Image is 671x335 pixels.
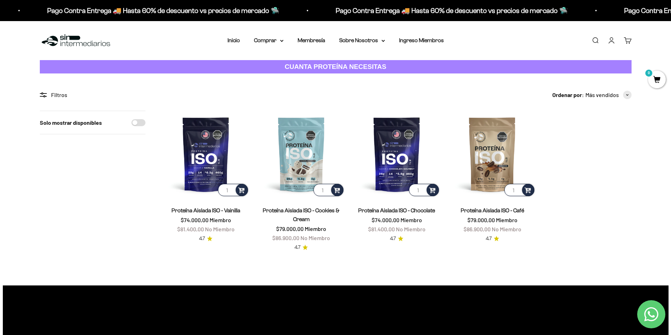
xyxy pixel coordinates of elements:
[358,207,435,213] a: Proteína Aislada ISO - Chocolate
[40,90,145,99] div: Filtros
[272,234,299,241] span: $86.900,00
[486,235,492,243] span: 4.7
[228,37,240,43] a: Inicio
[399,37,444,43] a: Ingreso Miembros
[177,226,204,232] span: $81.400,00
[339,36,385,45] summary: Sobre Nosotros
[210,217,231,223] span: Miembro
[181,217,209,223] span: $74.000,00
[492,226,521,232] span: No Miembro
[486,235,499,243] a: 4.74.7 de 5.0 estrellas
[496,217,517,223] span: Miembro
[254,36,284,45] summary: Comprar
[276,225,304,232] span: $79.000,00
[40,60,632,74] a: CUANTA PROTEÍNA NECESITAS
[305,225,326,232] span: Miembro
[205,226,235,232] span: No Miembro
[461,207,524,213] a: Proteína Aislada ISO - Café
[294,244,300,251] span: 4.7
[298,37,325,43] a: Membresía
[552,90,584,99] span: Ordenar por:
[199,235,212,243] a: 4.74.7 de 5.0 estrellas
[400,217,422,223] span: Miembro
[390,235,403,243] a: 4.74.7 de 5.0 estrellas
[285,63,386,70] strong: CUANTA PROTEÍNA NECESITAS
[464,226,491,232] span: $86.900,00
[645,69,653,77] mark: 0
[396,226,425,232] span: No Miembro
[372,217,399,223] span: $74.000,00
[585,90,632,99] button: Más vendidos
[263,207,340,222] a: Proteína Aislada ISO - Cookies & Cream
[585,90,619,99] span: Más vendidos
[294,244,308,251] a: 4.74.7 de 5.0 estrellas
[331,5,564,16] p: Pago Contra Entrega 🚚 Hasta 60% de descuento vs precios de mercado 🛸
[390,235,396,243] span: 4.7
[40,118,102,127] label: Solo mostrar disponibles
[199,235,205,243] span: 4.7
[43,5,275,16] p: Pago Contra Entrega 🚚 Hasta 60% de descuento vs precios de mercado 🛸
[467,217,495,223] span: $79.000,00
[172,207,240,213] a: Proteína Aislada ISO - Vainilla
[368,226,395,232] span: $81.400,00
[300,234,330,241] span: No Miembro
[648,76,666,84] a: 0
